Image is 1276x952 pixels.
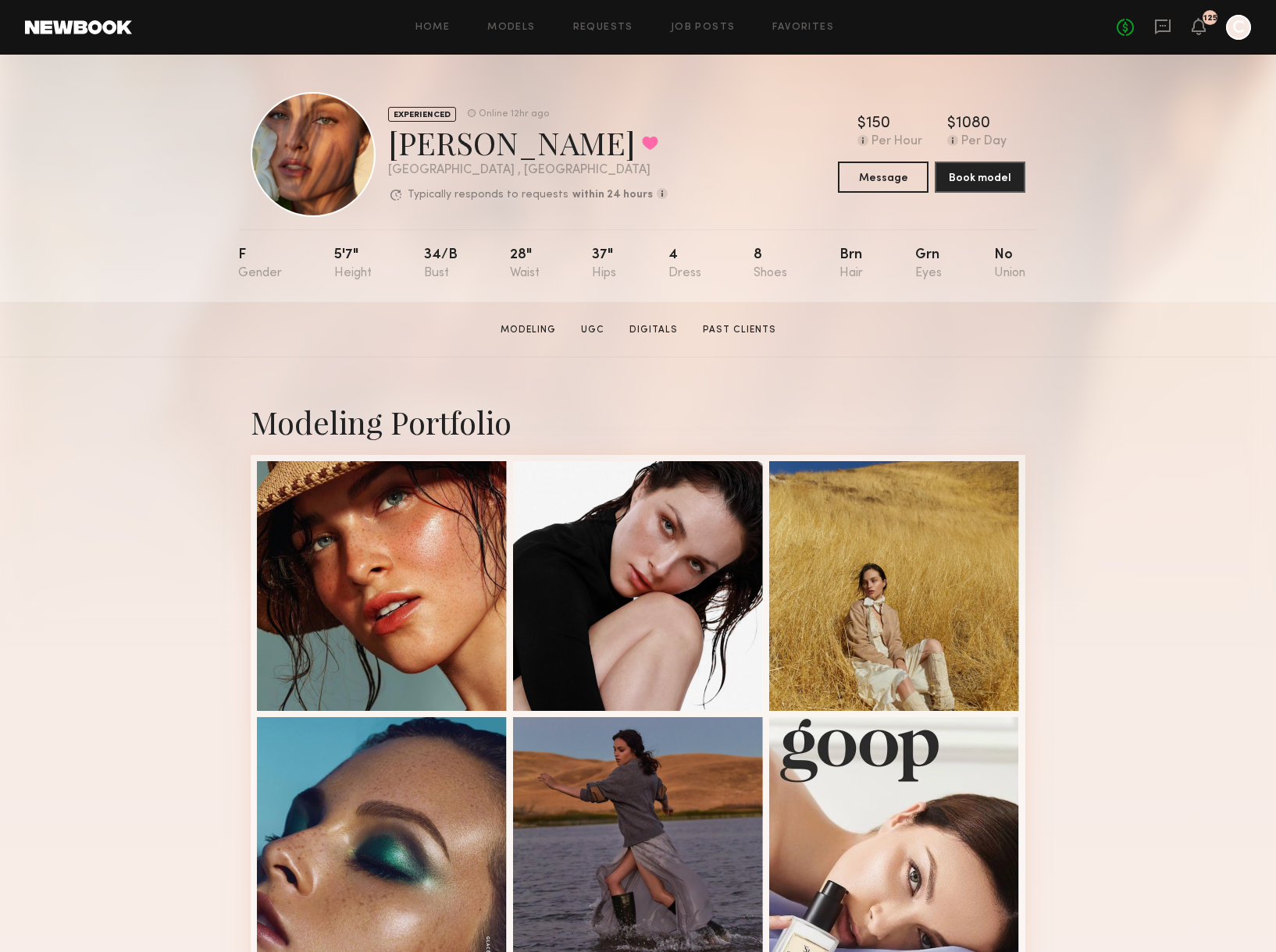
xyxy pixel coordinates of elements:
div: 34/b [424,248,458,280]
div: 8 [754,248,787,280]
a: Modeling [494,323,562,337]
a: Requests [573,23,633,33]
b: within 24 hours [572,190,653,201]
div: $ [857,116,866,132]
div: 150 [866,116,890,132]
div: 4 [668,248,701,280]
div: No [994,248,1025,280]
div: 1080 [956,116,990,132]
div: EXPERIENCED [388,107,456,122]
div: F [238,248,282,280]
button: Book model [935,162,1025,193]
button: Message [838,162,928,193]
div: 125 [1203,14,1217,23]
div: Per Hour [871,135,922,149]
a: Models [487,23,535,33]
div: [GEOGRAPHIC_DATA] , [GEOGRAPHIC_DATA] [388,164,668,177]
div: Modeling Portfolio [251,401,1025,442]
a: Favorites [772,23,834,33]
div: Online 12hr ago [479,109,549,119]
a: UGC [575,323,611,337]
a: C [1226,15,1251,40]
div: [PERSON_NAME] [388,122,668,163]
div: 28" [510,248,540,280]
div: Grn [915,248,942,280]
div: Per Day [961,135,1007,149]
div: Brn [839,248,863,280]
a: Past Clients [697,323,782,337]
p: Typically responds to requests [408,190,568,201]
a: Job Posts [671,23,736,33]
div: 5'7" [334,248,372,280]
a: Digitals [623,323,684,337]
div: $ [947,116,956,132]
a: Home [415,23,451,33]
div: 37" [592,248,616,280]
